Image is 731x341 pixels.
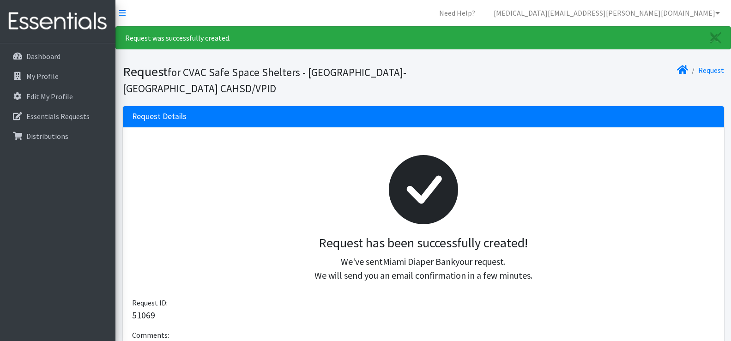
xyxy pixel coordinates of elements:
div: Request was successfully created. [115,26,731,49]
span: Request ID: [132,298,168,307]
a: Close [701,27,731,49]
p: Distributions [26,132,68,141]
p: We've sent your request. We will send you an email confirmation in a few minutes. [139,255,707,282]
span: Miami Diaper Bank [383,256,455,267]
a: Dashboard [4,47,112,66]
a: Edit My Profile [4,87,112,106]
img: HumanEssentials [4,6,112,37]
h1: Request [123,64,420,96]
p: 51069 [132,308,715,322]
a: Essentials Requests [4,107,112,126]
small: for CVAC Safe Space Shelters - [GEOGRAPHIC_DATA]- [GEOGRAPHIC_DATA] CAHSD/VPID [123,66,406,95]
a: Distributions [4,127,112,145]
h3: Request Details [132,112,187,121]
p: Edit My Profile [26,92,73,101]
p: My Profile [26,72,59,81]
h3: Request has been successfully created! [139,235,707,251]
span: Comments: [132,330,169,340]
a: My Profile [4,67,112,85]
a: Request [698,66,724,75]
a: Need Help? [432,4,483,22]
p: Essentials Requests [26,112,90,121]
a: [MEDICAL_DATA][EMAIL_ADDRESS][PERSON_NAME][DOMAIN_NAME] [486,4,727,22]
p: Dashboard [26,52,60,61]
